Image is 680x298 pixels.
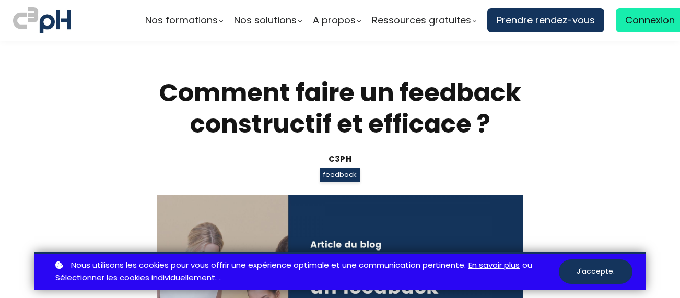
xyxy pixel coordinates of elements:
h1: Comment faire un feedback constructif et efficace ? [97,77,583,140]
span: Nos formations [145,13,218,28]
div: C3pH [97,153,583,165]
span: A propos [313,13,356,28]
span: Nos solutions [234,13,297,28]
span: Nous utilisons les cookies pour vous offrir une expérience optimale et une communication pertinente. [71,259,466,272]
iframe: chat widget [5,275,112,298]
button: J'accepte. [559,259,632,284]
span: Ressources gratuites [372,13,471,28]
span: Prendre rendez-vous [497,13,595,28]
p: ou . [53,259,559,285]
span: Connexion [625,13,675,28]
a: En savoir plus [468,259,520,272]
a: Sélectionner les cookies individuellement. [55,271,217,284]
span: feedback [320,168,360,182]
a: Prendre rendez-vous [487,8,604,32]
img: logo C3PH [13,5,71,35]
